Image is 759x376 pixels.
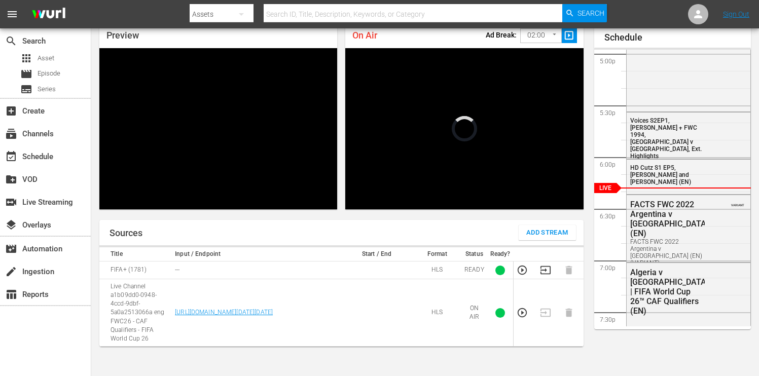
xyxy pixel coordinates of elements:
[5,151,17,163] span: Schedule
[110,228,142,238] h1: Sources
[630,117,702,160] span: Voices S2EP1, [PERSON_NAME] + FWC 1994, [GEOGRAPHIC_DATA] v [GEOGRAPHIC_DATA], Ext. Highlights
[562,4,607,22] button: Search
[413,279,461,347] td: HLS
[5,243,17,255] span: Automation
[99,279,172,347] td: Live Channel a1b09dd0-0948-4ccd-9dbf-5a0a2513066a eng FWC26 - CAF Qualifiers - FIFA World Cup 26
[38,53,54,63] span: Asset
[5,173,17,185] span: VOD
[413,247,461,261] th: Format
[486,31,517,39] p: Ad Break:
[5,128,17,140] span: Channels
[520,26,562,45] div: 02:00
[99,261,172,279] td: FIFA+ (1781)
[630,268,705,316] div: Algeria v [GEOGRAPHIC_DATA] | FIFA World Cup 26™ CAF Qualifiers (EN)
[630,200,705,238] div: FACTS FWC 2022 Argentina v [GEOGRAPHIC_DATA] (EN)
[5,105,17,117] span: Create
[352,30,377,41] span: On Air
[461,247,487,261] th: Status
[106,30,139,41] span: Preview
[99,247,172,261] th: Title
[517,265,528,276] button: Preview Stream
[172,247,340,261] th: Input / Endpoint
[340,247,413,261] th: Start / End
[5,266,17,278] span: Ingestion
[38,68,60,79] span: Episode
[99,48,337,209] div: Video Player
[563,30,575,42] span: slideshow_sharp
[20,68,32,80] span: Episode
[519,225,576,240] button: Add Stream
[630,164,691,185] span: HD Cutz S1 EP5, [PERSON_NAME] and [PERSON_NAME] (EN)
[540,265,551,276] button: Transition
[38,84,56,94] span: Series
[175,309,273,316] a: [URL][DOMAIN_NAME][DATE][DATE]
[5,196,17,208] span: Live Streaming
[577,4,604,22] span: Search
[487,247,514,261] th: Ready?
[345,48,583,209] div: Video Player
[731,199,744,207] span: VARIANT
[5,219,17,231] span: Overlays
[20,52,32,64] span: Asset
[5,288,17,300] span: Reports
[24,3,73,26] img: ans4CAIJ8jUAAAAAAAAAAAAAAAAAAAAAAAAgQb4GAAAAAAAAAAAAAAAAAAAAAAAAJMjXAAAAAAAAAAAAAAAAAAAAAAAAgAT5G...
[526,227,568,239] span: Add Stream
[5,35,17,47] span: Search
[517,307,528,318] button: Preview Stream
[6,8,18,20] span: menu
[20,83,32,95] span: Series
[172,261,340,279] td: ---
[604,32,751,43] h1: Schedule
[461,279,487,347] td: ON AIR
[723,10,749,18] a: Sign Out
[461,261,487,279] td: READY
[630,238,705,267] div: FACTS FWC 2022 Argentina v [GEOGRAPHIC_DATA] (EN) (VARIANT)
[413,261,461,279] td: HLS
